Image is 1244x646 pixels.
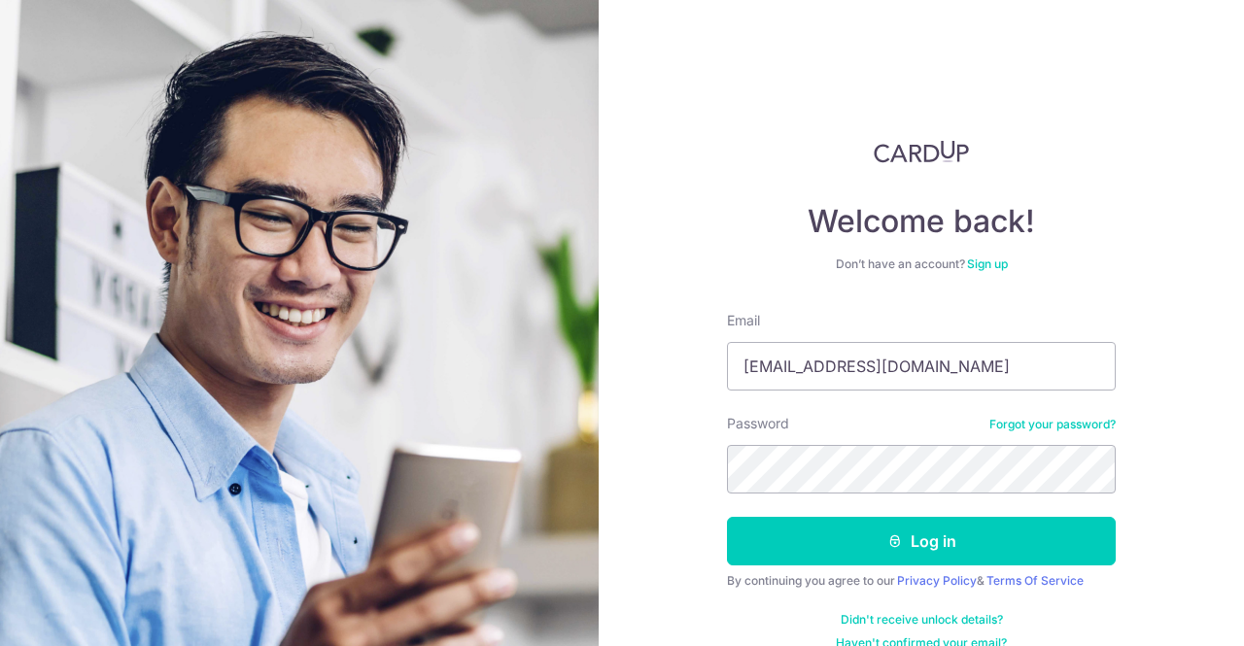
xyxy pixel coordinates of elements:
[727,414,789,433] label: Password
[897,573,977,588] a: Privacy Policy
[727,573,1116,589] div: By continuing you agree to our &
[727,517,1116,565] button: Log in
[986,573,1084,588] a: Terms Of Service
[841,612,1003,628] a: Didn't receive unlock details?
[967,256,1008,271] a: Sign up
[727,342,1116,391] input: Enter your Email
[727,202,1116,241] h4: Welcome back!
[874,140,969,163] img: CardUp Logo
[727,256,1116,272] div: Don’t have an account?
[727,311,760,330] label: Email
[989,417,1116,432] a: Forgot your password?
